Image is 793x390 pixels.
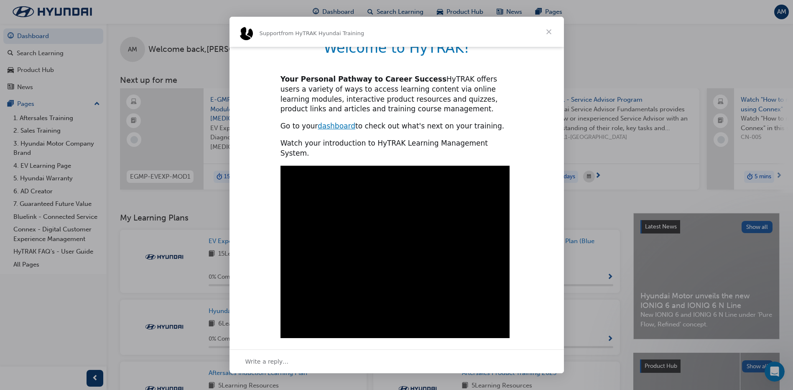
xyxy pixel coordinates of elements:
video: Play video [242,166,548,338]
a: dashboard [318,122,355,130]
b: Your Personal Pathway to Career Success [280,75,446,83]
span: Support [260,30,281,36]
span: Write a reply… [245,356,289,367]
div: Open conversation and reply [229,349,564,373]
h1: Welcome to HyTRAK! [280,40,513,62]
span: Close [534,17,564,47]
div: Watch your introduction to HyTRAK Learning Management System. [280,139,513,159]
img: Profile image for Support [240,27,253,40]
div: Go to your to check out what's next on your training. [280,121,513,131]
span: from HyTRAK Hyundai Training [281,30,364,36]
div: HyTRAK offers users a variety of ways to access learning content via online learning modules, int... [280,74,513,114]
